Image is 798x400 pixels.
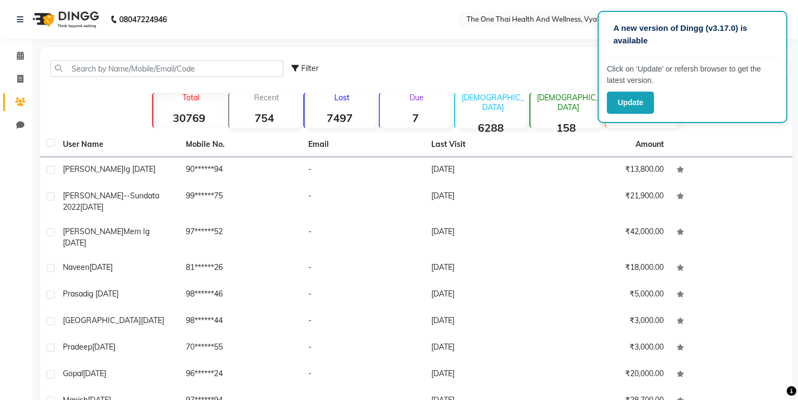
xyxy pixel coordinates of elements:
[425,335,548,362] td: [DATE]
[547,335,670,362] td: ₹3,000.00
[302,255,425,282] td: -
[547,308,670,335] td: ₹3,000.00
[607,92,654,114] button: Update
[613,22,771,47] p: A new version of Dingg (v3.17.0) is available
[63,191,159,212] span: [PERSON_NAME]--sundata 2022
[302,335,425,362] td: -
[302,282,425,308] td: -
[63,289,87,299] span: prasad
[179,132,302,157] th: Mobile No.
[50,60,283,77] input: Search by Name/Mobile/Email/Code
[425,282,548,308] td: [DATE]
[153,111,224,125] strong: 30769
[302,220,425,255] td: -
[380,111,451,125] strong: 7
[547,362,670,388] td: ₹20,000.00
[302,157,425,184] td: -
[301,63,319,73] span: Filter
[302,362,425,388] td: -
[63,227,124,236] span: [PERSON_NAME]
[425,132,548,157] th: Last Visit
[87,289,119,299] span: ig [DATE]
[119,4,167,35] b: 08047224946
[425,157,548,184] td: [DATE]
[547,220,670,255] td: ₹42,000.00
[425,362,548,388] td: [DATE]
[302,132,425,157] th: Email
[229,111,300,125] strong: 754
[92,342,115,352] span: [DATE]
[302,184,425,220] td: -
[63,342,92,352] span: pradeep
[382,93,451,102] p: Due
[455,121,526,134] strong: 6288
[63,164,124,174] span: [PERSON_NAME]
[607,63,778,86] p: Click on ‘Update’ or refersh browser to get the latest version.
[309,93,375,102] p: Lost
[158,93,224,102] p: Total
[425,308,548,335] td: [DATE]
[425,220,548,255] td: [DATE]
[425,255,548,282] td: [DATE]
[302,308,425,335] td: -
[56,132,179,157] th: User Name
[28,4,102,35] img: logo
[459,93,526,112] p: [DEMOGRAPHIC_DATA]
[547,282,670,308] td: ₹5,000.00
[63,315,141,325] span: [GEOGRAPHIC_DATA]
[530,121,601,134] strong: 158
[124,164,155,174] span: ig [DATE]
[233,93,300,102] p: Recent
[83,369,106,378] span: [DATE]
[425,184,548,220] td: [DATE]
[141,315,164,325] span: [DATE]
[304,111,375,125] strong: 7497
[629,132,670,157] th: Amount
[535,93,601,112] p: [DEMOGRAPHIC_DATA]
[89,262,113,272] span: [DATE]
[547,157,670,184] td: ₹13,800.00
[80,202,103,212] span: [DATE]
[547,184,670,220] td: ₹21,900.00
[547,255,670,282] td: ₹18,000.00
[63,262,89,272] span: naveen
[63,369,83,378] span: gopal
